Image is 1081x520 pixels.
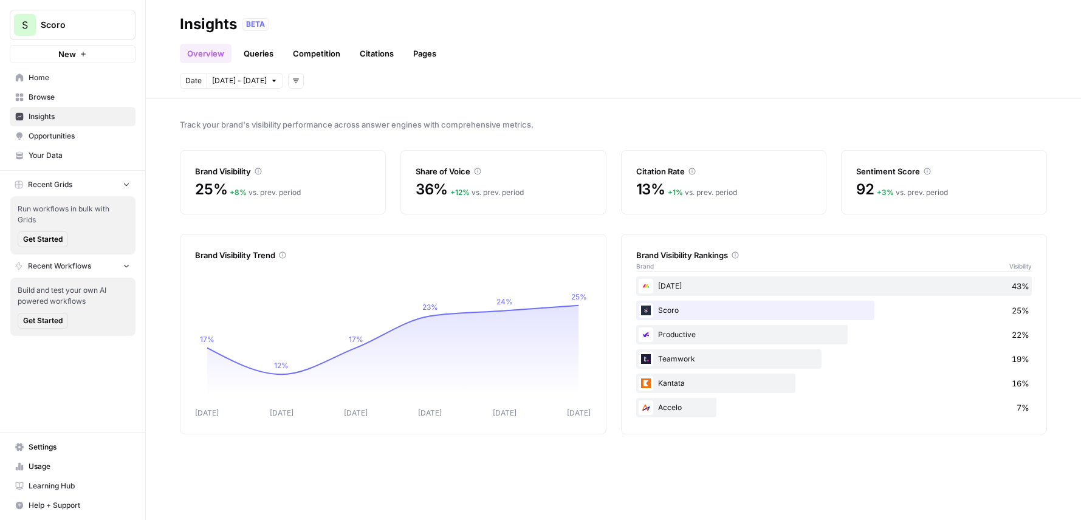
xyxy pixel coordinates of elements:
[636,301,1032,320] div: Scoro
[29,442,130,453] span: Settings
[639,303,653,318] img: 8mpid1d5fjqkimf433hjhoelaj3a
[636,374,1032,393] div: Kantata
[29,131,130,142] span: Opportunities
[668,188,683,197] span: + 1 %
[416,180,448,199] span: 36%
[10,176,136,194] button: Recent Grids
[41,19,114,31] span: Scoro
[180,44,232,63] a: Overview
[200,335,214,344] tspan: 17%
[856,180,874,199] span: 92
[639,327,653,342] img: qq6khsiep2vmesj24295gtaco8a5
[10,87,136,107] a: Browse
[10,476,136,496] a: Learning Hub
[571,292,587,301] tspan: 25%
[29,72,130,83] span: Home
[10,68,136,87] a: Home
[639,376,653,391] img: nr4f6p8s86g5mtvv0ede4bru6bi6
[18,313,68,329] button: Get Started
[28,179,72,190] span: Recent Grids
[29,150,130,161] span: Your Data
[856,165,1032,177] div: Sentiment Score
[58,48,76,60] span: New
[10,146,136,165] a: Your Data
[180,118,1047,131] span: Track your brand's visibility performance across answer engines with comprehensive metrics.
[636,180,665,199] span: 13%
[639,400,653,415] img: hvmrilke4aba3500ukdh68mclu84
[636,349,1032,369] div: Teamwork
[195,180,227,199] span: 25%
[1017,402,1029,414] span: 7%
[28,261,91,272] span: Recent Workflows
[10,496,136,515] button: Help + Support
[10,126,136,146] a: Opportunities
[286,44,348,63] a: Competition
[29,111,130,122] span: Insights
[636,249,1032,261] div: Brand Visibility Rankings
[10,45,136,63] button: New
[496,297,513,306] tspan: 24%
[18,285,128,307] span: Build and test your own AI powered workflows
[180,15,237,34] div: Insights
[422,303,438,312] tspan: 23%
[1012,280,1029,292] span: 43%
[29,481,130,491] span: Learning Hub
[1012,353,1029,365] span: 19%
[23,234,63,245] span: Get Started
[230,188,247,197] span: + 8 %
[242,18,269,30] div: BETA
[18,204,128,225] span: Run workflows in bulk with Grids
[636,261,654,271] span: Brand
[416,165,591,177] div: Share of Voice
[1009,261,1032,271] span: Visibility
[185,75,202,86] span: Date
[877,187,948,198] div: vs. prev. period
[636,165,812,177] div: Citation Rate
[29,500,130,511] span: Help + Support
[195,408,219,417] tspan: [DATE]
[636,276,1032,296] div: [DATE]
[270,408,293,417] tspan: [DATE]
[195,165,371,177] div: Brand Visibility
[636,398,1032,417] div: Accelo
[10,257,136,275] button: Recent Workflows
[18,231,68,247] button: Get Started
[29,461,130,472] span: Usage
[352,44,401,63] a: Citations
[639,352,653,366] img: mm60ydhso93vbf5802upincu908y
[1012,329,1029,341] span: 22%
[344,408,368,417] tspan: [DATE]
[668,187,737,198] div: vs. prev. period
[418,408,442,417] tspan: [DATE]
[23,315,63,326] span: Get Started
[639,279,653,293] img: j0006o4w6wdac5z8yzb60vbgsr6k
[10,437,136,457] a: Settings
[10,107,136,126] a: Insights
[212,75,267,86] span: [DATE] - [DATE]
[636,325,1032,344] div: Productive
[274,361,289,370] tspan: 12%
[230,187,301,198] div: vs. prev. period
[10,10,136,40] button: Workspace: Scoro
[29,92,130,103] span: Browse
[236,44,281,63] a: Queries
[406,44,444,63] a: Pages
[450,187,524,198] div: vs. prev. period
[877,188,894,197] span: + 3 %
[22,18,28,32] span: S
[493,408,516,417] tspan: [DATE]
[207,73,283,89] button: [DATE] - [DATE]
[1012,304,1029,316] span: 25%
[450,188,470,197] span: + 12 %
[349,335,363,344] tspan: 17%
[195,249,591,261] div: Brand Visibility Trend
[1012,377,1029,389] span: 16%
[567,408,591,417] tspan: [DATE]
[10,457,136,476] a: Usage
